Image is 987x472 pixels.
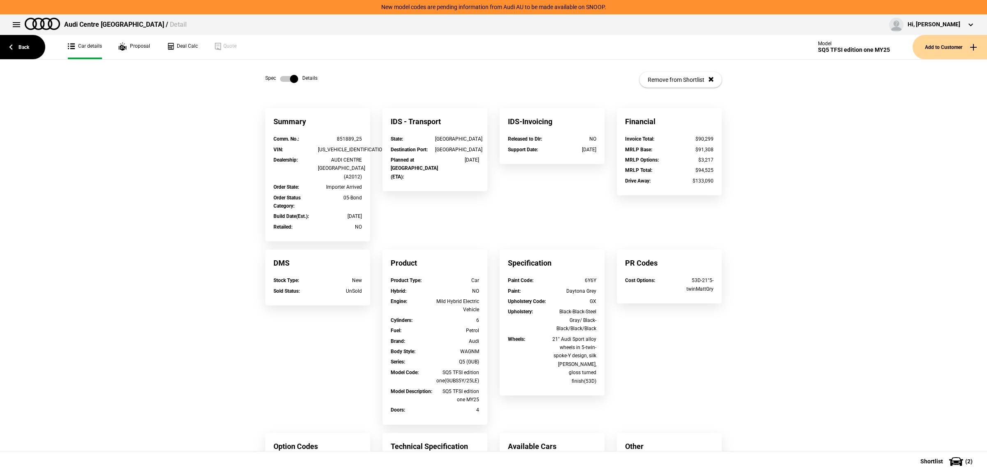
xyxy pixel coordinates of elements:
[273,213,309,219] strong: Build Date(Est.) :
[318,212,362,220] div: [DATE]
[818,46,890,53] div: SQ5 TFSI edition one MY25
[265,433,370,460] div: Option Codes
[391,288,406,294] strong: Hybrid :
[391,147,428,153] strong: Destination Port :
[391,359,405,365] strong: Series :
[382,433,487,460] div: Technical Specification
[552,276,597,285] div: 6Y6Y
[273,157,298,163] strong: Dealership :
[625,157,659,163] strong: MRLP Options :
[552,135,597,143] div: NO
[273,184,299,190] strong: Order State :
[500,433,605,460] div: Available Cars
[913,35,987,59] button: Add to Customer
[908,451,987,472] button: Shortlist(2)
[435,156,480,164] div: [DATE]
[625,178,651,184] strong: Drive Away :
[391,349,415,354] strong: Body Style :
[318,287,362,295] div: UnSold
[25,18,60,30] img: audi.png
[391,338,405,344] strong: Brand :
[435,368,480,385] div: SQ5 TFSI edition one(GUBS5Y/25LE)
[508,136,542,142] strong: Released to Dlr :
[670,177,714,185] div: $133,090
[552,335,597,385] div: 21" Audi Sport alloy wheels in 5-twin-spoke-Y design, silk [PERSON_NAME], gloss turned finish(53D)
[617,108,722,135] div: Financial
[64,20,187,29] div: Audi Centre [GEOGRAPHIC_DATA] /
[552,146,597,154] div: [DATE]
[500,108,605,135] div: IDS-Invoicing
[500,250,605,276] div: Specification
[435,406,480,414] div: 4
[318,183,362,191] div: Importer Arrived
[625,278,655,283] strong: Cost Options :
[318,135,362,143] div: 851889_25
[318,223,362,231] div: NO
[435,387,480,404] div: SQ5 TFSI edition one MY25
[435,358,480,366] div: Q5 (GUB)
[435,347,480,356] div: WAGNM
[625,136,654,142] strong: Invoice Total :
[435,326,480,335] div: Petrol
[391,298,407,304] strong: Engine :
[625,147,652,153] strong: MRLP Base :
[273,278,299,283] strong: Stock Type :
[908,21,960,29] div: Hi, [PERSON_NAME]
[435,135,480,143] div: [GEOGRAPHIC_DATA]
[318,146,362,154] div: [US_VEHICLE_IDENTIFICATION_NUMBER]
[617,433,722,460] div: Other
[391,328,401,333] strong: Fuel :
[382,108,487,135] div: IDS - Transport
[391,389,432,394] strong: Model Description :
[552,308,597,333] div: Black-Black-Steel Gray/ Black-Black/Black/Black
[435,337,480,345] div: Audi
[435,316,480,324] div: 6
[552,287,597,295] div: Daytona Grey
[265,108,370,135] div: Summary
[818,41,890,46] div: Model
[508,147,538,153] strong: Support Date :
[391,317,412,323] strong: Cylinders :
[670,276,714,293] div: 53D-21"5-twinMattGry
[965,458,973,464] span: ( 2 )
[508,288,521,294] strong: Paint :
[273,224,292,230] strong: Retailed :
[68,35,102,59] a: Car details
[391,407,405,413] strong: Doors :
[382,250,487,276] div: Product
[508,298,546,304] strong: Upholstery Code :
[670,135,714,143] div: $90,299
[318,276,362,285] div: New
[118,35,150,59] a: Proposal
[435,287,480,295] div: NO
[435,146,480,154] div: [GEOGRAPHIC_DATA]
[508,336,525,342] strong: Wheels :
[625,167,652,173] strong: MRLP Total :
[167,35,198,59] a: Deal Calc
[273,147,283,153] strong: VIN :
[318,156,362,181] div: AUDI CENTRE [GEOGRAPHIC_DATA] (A2012)
[670,156,714,164] div: $3,217
[552,297,597,305] div: GX
[435,297,480,314] div: Mild Hybrid Electric Vehicle
[391,370,419,375] strong: Model Code :
[391,136,403,142] strong: State :
[265,75,317,83] div: Spec Details
[670,166,714,174] div: $94,525
[508,278,533,283] strong: Paint Code :
[273,288,300,294] strong: Sold Status :
[639,72,722,88] button: Remove from Shortlist
[435,276,480,285] div: Car
[508,309,533,315] strong: Upholstery :
[391,157,438,180] strong: Planned at [GEOGRAPHIC_DATA] (ETA) :
[617,250,722,276] div: PR Codes
[391,278,422,283] strong: Product Type :
[920,458,943,464] span: Shortlist
[318,194,362,202] div: 05-Bond
[265,250,370,276] div: DMS
[273,136,299,142] strong: Comm. No. :
[170,21,187,28] span: Detail
[273,195,301,209] strong: Order Status Category :
[670,146,714,154] div: $91,308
